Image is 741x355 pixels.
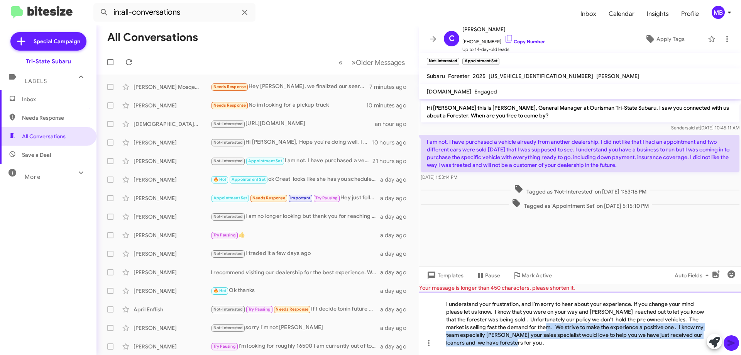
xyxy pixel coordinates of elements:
span: Save a Deal [22,151,51,159]
button: Auto Fields [668,268,718,282]
span: Engaged [474,88,497,95]
span: Auto Fields [675,268,712,282]
div: 10 hours ago [372,139,413,146]
small: Not-Interested [427,58,459,65]
a: Special Campaign [10,32,86,51]
span: Not-Interested [213,214,243,219]
span: Needs Response [22,114,88,122]
a: Copy Number [504,39,545,44]
div: [PERSON_NAME] [134,268,211,276]
button: MB [705,6,733,19]
span: Tagged as 'Appointment Set' on [DATE] 5:15:10 PM [509,199,652,210]
div: a day ago [380,231,413,239]
span: All Conversations [22,132,66,140]
p: I am not. I have purchased a vehicle already from another dealership. I did not like that I had a... [421,135,739,172]
div: MB [712,6,725,19]
div: [PERSON_NAME] [134,194,211,202]
span: C [449,32,455,45]
div: Tri-State Subaru [26,58,71,65]
span: Pause [485,268,500,282]
div: [DEMOGRAPHIC_DATA][PERSON_NAME] [134,120,211,128]
a: Calendar [602,3,641,25]
span: [PERSON_NAME] [596,73,639,80]
div: No im looking for a pickup truck [211,101,366,110]
span: Not-Interested [213,307,243,312]
button: Apply Tags [625,32,704,46]
span: Needs Response [276,307,308,312]
div: a day ago [380,213,413,221]
div: I recommend visiting our dealership for the best experience. Would you like to schedule an appoin... [211,268,380,276]
span: 2025 [473,73,486,80]
div: I traded it a few days ago [211,249,380,258]
span: Not-Interested [213,325,243,330]
div: [PERSON_NAME] [134,287,211,295]
span: Inbox [22,95,88,103]
span: Profile [675,3,705,25]
span: » [352,58,356,67]
button: Next [347,54,409,70]
small: Appointment Set [462,58,499,65]
div: 21 hours ago [372,157,413,165]
span: Try Pausing [248,307,271,312]
span: Tagged as 'Not-Interested' on [DATE] 1:53:16 PM [511,184,650,195]
span: Subaru [427,73,445,80]
h1: All Conversations [107,31,198,44]
span: Important [290,195,310,200]
input: Search [93,3,255,22]
div: Ok thanks [211,286,380,295]
div: I understand your frustration, and I'm sorry to hear about your experience. If you change your mi... [419,292,741,355]
div: [PERSON_NAME] [134,139,211,146]
div: sorry I'm not [PERSON_NAME] [211,323,380,332]
div: a day ago [380,268,413,276]
span: [US_VEHICLE_IDENTIFICATION_NUMBER] [489,73,593,80]
div: [PERSON_NAME] [134,324,211,332]
button: Mark Active [506,268,558,282]
div: 10 minutes ago [366,102,413,109]
div: a day ago [380,176,413,183]
div: I am no longer looking but thank you for reaching out! [211,212,380,221]
span: Labels [25,78,47,85]
span: Needs Response [213,84,246,89]
div: [PERSON_NAME] [134,343,211,350]
span: Templates [425,268,464,282]
span: Insights [641,3,675,25]
div: 7 minutes ago [369,83,413,91]
span: [DATE] 1:53:14 PM [421,174,457,180]
div: ok Great looks like she has you schedule for [DATE] @10:00am [STREET_ADDRESS] [211,175,380,184]
div: [PERSON_NAME] [134,157,211,165]
span: Special Campaign [34,37,80,45]
span: Appointment Set [248,158,282,163]
div: a day ago [380,324,413,332]
nav: Page navigation example [334,54,409,70]
div: [URL][DOMAIN_NAME] [211,119,375,128]
div: a day ago [380,287,413,295]
div: a day ago [380,343,413,350]
div: Your message is longer than 450 characters, please shorten it. [419,284,741,292]
span: Not-Interested [213,251,243,256]
span: 🔥 Hot [213,177,227,182]
div: a day ago [380,194,413,202]
div: Hi [PERSON_NAME], Hope you're doing well. I moved away far from [US_STATE]. [211,138,372,147]
div: I'm looking for roughly 16500 I am currently out of town at a work event but when I come back I c... [211,342,380,351]
span: Try Pausing [213,344,236,349]
div: Hey just following up on this [211,194,380,202]
span: [PHONE_NUMBER] [462,34,545,46]
button: Previous [334,54,347,70]
span: Mark Active [522,268,552,282]
span: [DOMAIN_NAME] [427,88,471,95]
span: Not-Interested [213,140,243,145]
div: [PERSON_NAME] [134,176,211,183]
span: Needs Response [213,103,246,108]
a: Inbox [574,3,602,25]
span: Try Pausing [315,195,338,200]
div: Hey [PERSON_NAME], we finalized our search for a vehicle with a 2024 Crosstrek limited from [GEOG... [211,82,369,91]
div: a day ago [380,306,413,313]
span: Not-Interested [213,158,243,163]
div: [PERSON_NAME] [134,231,211,239]
span: Older Messages [356,58,405,67]
span: Forester [448,73,470,80]
div: [PERSON_NAME] [134,102,211,109]
button: Templates [419,268,470,282]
